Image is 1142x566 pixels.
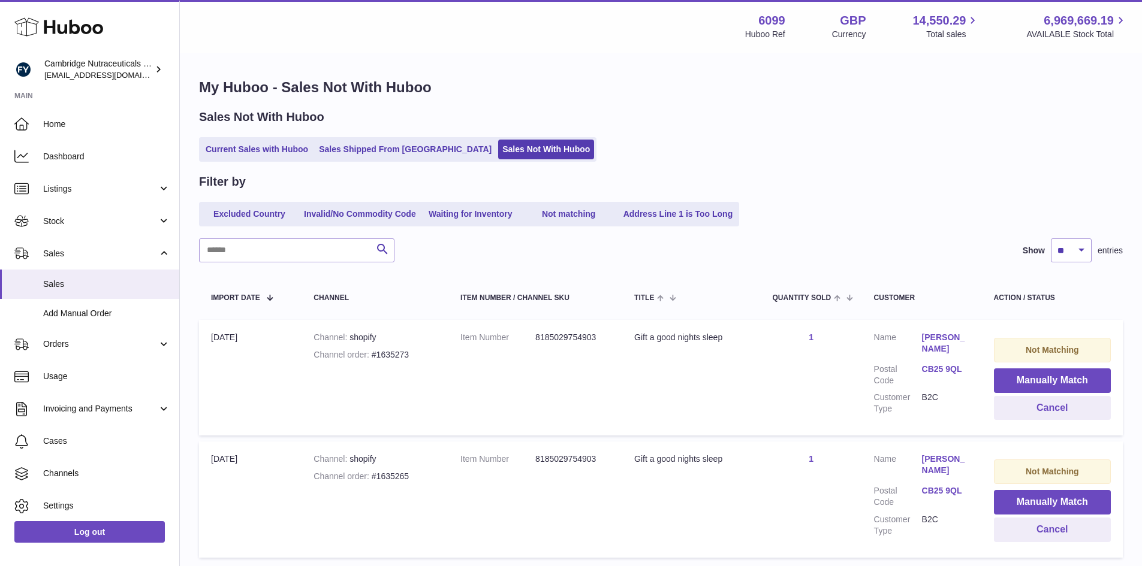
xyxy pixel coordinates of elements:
span: Cases [43,435,170,447]
label: Show [1023,245,1045,256]
dt: Postal Code [874,364,922,386]
strong: Channel order [314,350,372,359]
span: Channels [43,468,170,479]
dt: Postal Code [874,485,922,508]
div: Gift a good nights sleep [634,453,748,465]
a: Sales Shipped From [GEOGRAPHIC_DATA] [315,140,496,159]
span: [EMAIL_ADDRESS][DOMAIN_NAME] [44,70,176,80]
button: Cancel [994,396,1111,420]
strong: Channel order [314,471,372,481]
dt: Item Number [460,453,535,465]
div: #1635273 [314,349,436,361]
a: Excluded Country [201,204,297,224]
div: Gift a good nights sleep [634,332,748,343]
a: [PERSON_NAME] [922,332,970,355]
span: 14,550.29 [912,13,966,29]
span: Add Manual Order [43,308,170,319]
dd: B2C [922,514,970,537]
td: [DATE] [199,320,302,435]
a: Sales Not With Huboo [498,140,594,159]
dt: Customer Type [874,392,922,414]
div: Customer [874,294,970,302]
div: shopify [314,332,436,343]
dd: B2C [922,392,970,414]
div: #1635265 [314,471,436,482]
a: CB25 9QL [922,485,970,497]
dd: 8185029754903 [535,453,610,465]
a: Log out [14,521,165,543]
strong: Channel [314,454,349,464]
h2: Filter by [199,174,246,190]
div: Currency [832,29,866,40]
div: Cambridge Nutraceuticals Ltd [44,58,152,81]
strong: Not Matching [1026,345,1079,355]
strong: Not Matching [1026,467,1079,476]
span: Settings [43,500,170,511]
span: Usage [43,371,170,382]
button: Cancel [994,517,1111,542]
span: Sales [43,279,170,290]
span: Dashboard [43,151,170,162]
span: 6,969,669.19 [1044,13,1114,29]
strong: GBP [840,13,866,29]
span: Stock [43,216,158,227]
a: Waiting for Inventory [423,204,519,224]
a: 1 [809,332,813,342]
span: Sales [43,248,158,259]
span: Total sales [926,29,980,40]
dd: 8185029754903 [535,332,610,343]
strong: 6099 [758,13,785,29]
dt: Name [874,453,922,479]
div: shopify [314,453,436,465]
span: entries [1098,245,1123,256]
span: AVAILABLE Stock Total [1026,29,1128,40]
dt: Name [874,332,922,358]
h1: My Huboo - Sales Not With Huboo [199,78,1123,97]
img: huboo@camnutra.com [14,60,32,78]
a: Not matching [521,204,617,224]
button: Manually Match [994,368,1111,393]
div: Channel [314,294,436,302]
strong: Channel [314,332,349,342]
button: Manually Match [994,490,1111,514]
a: 14,550.29 Total sales [912,13,980,40]
a: Current Sales with Huboo [201,140,312,159]
a: 6,969,669.19 AVAILABLE Stock Total [1026,13,1128,40]
span: Invoicing and Payments [43,403,158,414]
span: Quantity Sold [772,294,831,302]
span: Title [634,294,654,302]
a: Invalid/No Commodity Code [300,204,420,224]
td: [DATE] [199,441,302,557]
a: CB25 9QL [922,364,970,375]
a: 1 [809,454,813,464]
a: Address Line 1 is Too Long [619,204,737,224]
span: Home [43,119,170,130]
div: Item Number / Channel SKU [460,294,610,302]
h2: Sales Not With Huboo [199,109,324,125]
span: Listings [43,183,158,195]
span: Import date [211,294,260,302]
div: Huboo Ref [745,29,785,40]
div: Action / Status [994,294,1111,302]
a: [PERSON_NAME] [922,453,970,476]
dt: Item Number [460,332,535,343]
span: Orders [43,338,158,350]
dt: Customer Type [874,514,922,537]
